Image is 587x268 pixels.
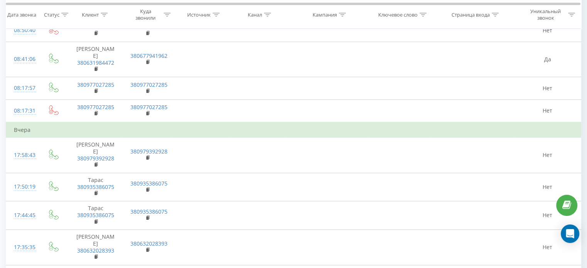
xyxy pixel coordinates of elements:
a: 380979392928 [130,148,167,155]
td: Тарас [68,173,122,201]
td: [PERSON_NAME] [68,137,122,173]
td: Нет [514,201,581,230]
a: 380981153177 [77,23,114,30]
a: 380632028393 [77,247,114,254]
td: Тарас [68,201,122,230]
div: Ключевое слово [378,11,418,18]
td: Нет [514,173,581,201]
a: 380977027285 [77,81,114,88]
div: 08:17:31 [14,103,32,118]
div: 17:50:19 [14,179,32,194]
div: 08:41:06 [14,52,32,67]
div: Клиент [82,11,99,18]
a: 380977027285 [77,103,114,111]
td: [PERSON_NAME] [68,42,122,77]
a: 380631984472 [77,59,114,66]
a: 380632028393 [130,240,167,247]
div: 17:35:35 [14,240,32,255]
td: [PERSON_NAME] [68,229,122,265]
td: Вчера [6,122,581,138]
div: 08:17:57 [14,81,32,96]
a: 380935386075 [77,183,114,190]
div: Куда звонили [130,8,162,21]
div: 17:58:43 [14,148,32,163]
a: 380979392928 [77,155,114,162]
td: Нет [514,99,581,122]
div: Open Intercom Messenger [561,224,579,243]
div: Источник [187,11,211,18]
td: Нет [514,77,581,99]
a: 380677941962 [130,52,167,59]
a: 380935386075 [130,180,167,187]
a: 380935386075 [130,208,167,215]
td: Нет [514,19,581,42]
div: 08:50:40 [14,23,32,38]
div: Дата звонка [7,11,36,18]
a: 380981153177 [130,23,167,30]
td: Нет [514,137,581,173]
div: Канал [248,11,262,18]
div: Уникальный звонок [525,8,566,21]
div: Кампания [313,11,337,18]
div: 17:44:45 [14,208,32,223]
div: Статус [44,11,59,18]
td: Нет [514,229,581,265]
a: 380935386075 [77,211,114,219]
a: 380977027285 [130,81,167,88]
a: 380977027285 [130,103,167,111]
td: Да [514,42,581,77]
div: Страница входа [452,11,490,18]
